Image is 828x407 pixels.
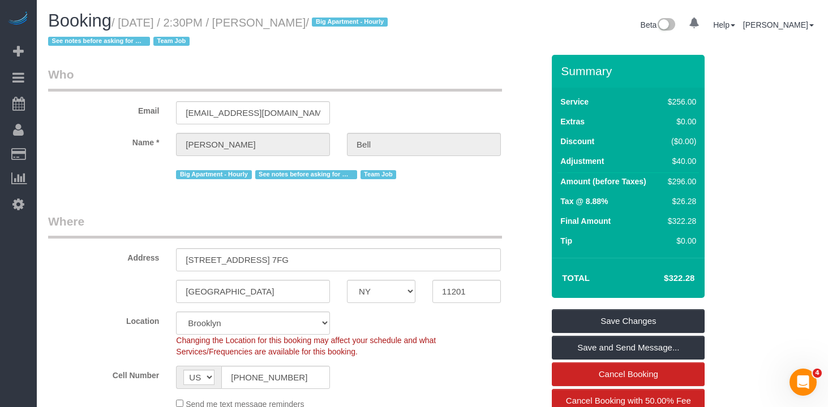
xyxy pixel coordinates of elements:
[560,116,585,127] label: Extras
[48,66,502,92] legend: Who
[663,176,696,187] div: $296.00
[713,20,735,29] a: Help
[552,336,705,360] a: Save and Send Message...
[663,155,696,167] div: $40.00
[7,11,29,27] img: Automaid Logo
[221,366,330,389] input: Cell Number
[176,133,330,156] input: First Name
[176,280,330,303] input: City
[560,196,608,207] label: Tax @ 8.88%
[630,274,694,283] h4: $322.28
[813,369,822,378] span: 4
[641,20,676,29] a: Beta
[743,20,814,29] a: [PERSON_NAME]
[312,18,387,27] span: Big Apartment - Hourly
[48,37,150,46] span: See notes before asking for more time
[432,280,501,303] input: Zip Code
[48,213,502,239] legend: Where
[40,133,168,148] label: Name *
[176,336,436,356] span: Changing the Location for this booking may affect your schedule and what Services/Frequencies are...
[153,37,190,46] span: Team Job
[40,248,168,263] label: Address
[560,136,594,147] label: Discount
[560,215,611,227] label: Final Amount
[552,362,705,386] a: Cancel Booking
[657,18,675,33] img: New interface
[48,16,391,48] small: / [DATE] / 2:30PM / [PERSON_NAME]
[560,96,589,107] label: Service
[790,369,817,396] iframe: Intercom live chat
[663,215,696,227] div: $322.28
[176,170,251,179] span: Big Apartment - Hourly
[561,64,699,77] h3: Summary
[552,309,705,333] a: Save Changes
[560,155,604,167] label: Adjustment
[347,133,501,156] input: Last Name
[40,311,168,327] label: Location
[40,366,168,381] label: Cell Number
[566,396,691,405] span: Cancel Booking with 50.00% Fee
[560,235,572,246] label: Tip
[361,170,397,179] span: Team Job
[663,96,696,107] div: $256.00
[176,101,330,124] input: Email
[663,196,696,207] div: $26.28
[663,235,696,246] div: $0.00
[40,101,168,116] label: Email
[48,11,111,31] span: Booking
[560,176,646,187] label: Amount (before Taxes)
[562,273,590,283] strong: Total
[663,116,696,127] div: $0.00
[663,136,696,147] div: ($0.00)
[255,170,357,179] span: See notes before asking for more time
